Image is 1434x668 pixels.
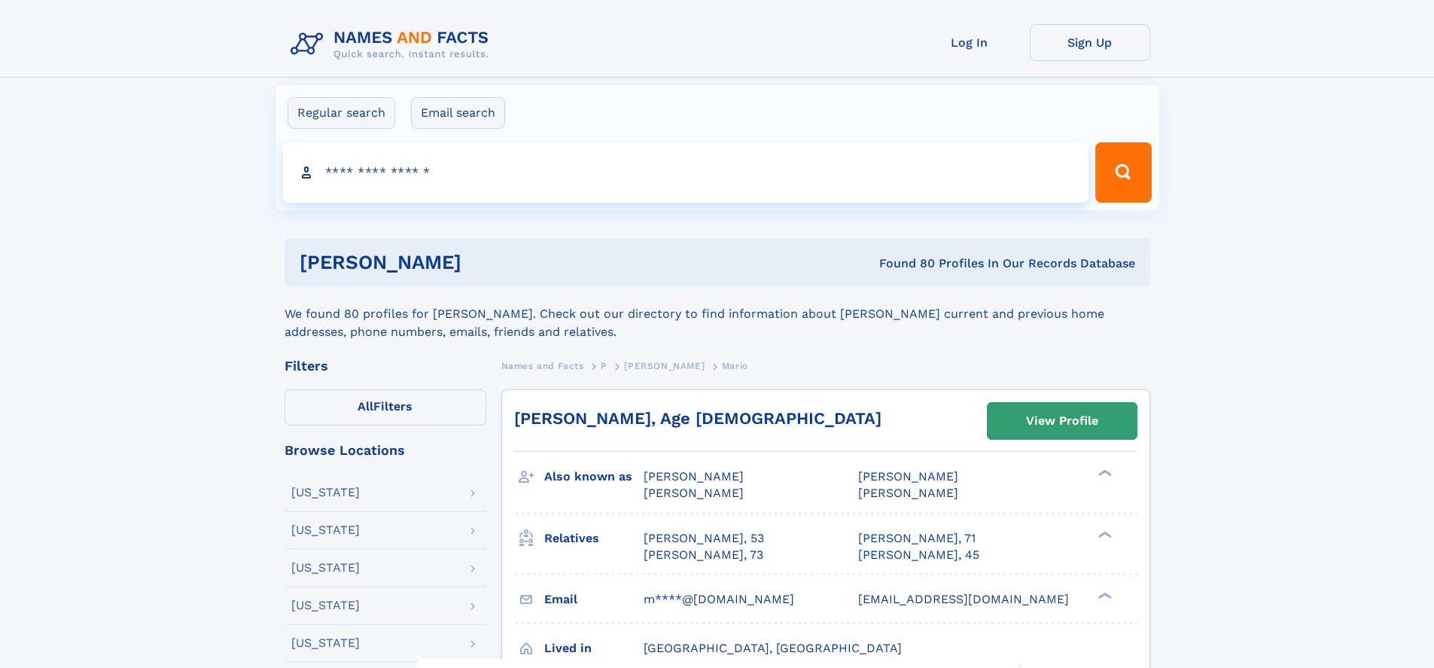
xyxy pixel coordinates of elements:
span: [PERSON_NAME] [624,361,705,371]
label: Email search [411,97,505,129]
label: Regular search [288,97,395,129]
a: [PERSON_NAME] [624,356,705,375]
span: All [358,399,373,413]
a: [PERSON_NAME], 73 [644,547,763,563]
a: Sign Up [1030,24,1150,61]
div: [US_STATE] [291,524,360,536]
h1: [PERSON_NAME] [300,253,671,272]
span: [PERSON_NAME] [858,469,958,483]
div: Found 80 Profiles In Our Records Database [670,255,1135,272]
span: [GEOGRAPHIC_DATA], [GEOGRAPHIC_DATA] [644,641,902,655]
div: ❯ [1095,590,1113,600]
a: [PERSON_NAME], 53 [644,530,764,547]
div: View Profile [1026,404,1098,438]
input: search input [283,142,1089,203]
img: Logo Names and Facts [285,24,501,65]
a: [PERSON_NAME], Age [DEMOGRAPHIC_DATA] [514,409,881,428]
div: ❯ [1095,468,1113,478]
div: [US_STATE] [291,487,360,499]
button: Search Button [1095,142,1151,203]
div: Filters [285,359,486,373]
div: [US_STATE] [291,562,360,574]
a: View Profile [988,403,1137,439]
span: P [601,361,607,371]
a: P [601,356,607,375]
div: [US_STATE] [291,599,360,612]
div: We found 80 profiles for [PERSON_NAME]. Check out our directory to find information about [PERSON... [285,287,1150,341]
label: Filters [285,389,486,426]
h3: Relatives [544,526,644,551]
a: [PERSON_NAME], 71 [858,530,976,547]
a: Names and Facts [501,356,584,375]
h3: Lived in [544,636,644,661]
span: [PERSON_NAME] [644,486,744,500]
div: ❯ [1095,529,1113,539]
a: Log In [909,24,1030,61]
div: [US_STATE] [291,637,360,649]
a: [PERSON_NAME], 45 [858,547,979,563]
span: [PERSON_NAME] [644,469,744,483]
span: [EMAIL_ADDRESS][DOMAIN_NAME] [858,592,1069,606]
h3: Also known as [544,464,644,490]
span: [PERSON_NAME] [858,486,958,500]
div: Browse Locations [285,444,486,457]
span: Mario [722,361,748,371]
h3: Email [544,587,644,612]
